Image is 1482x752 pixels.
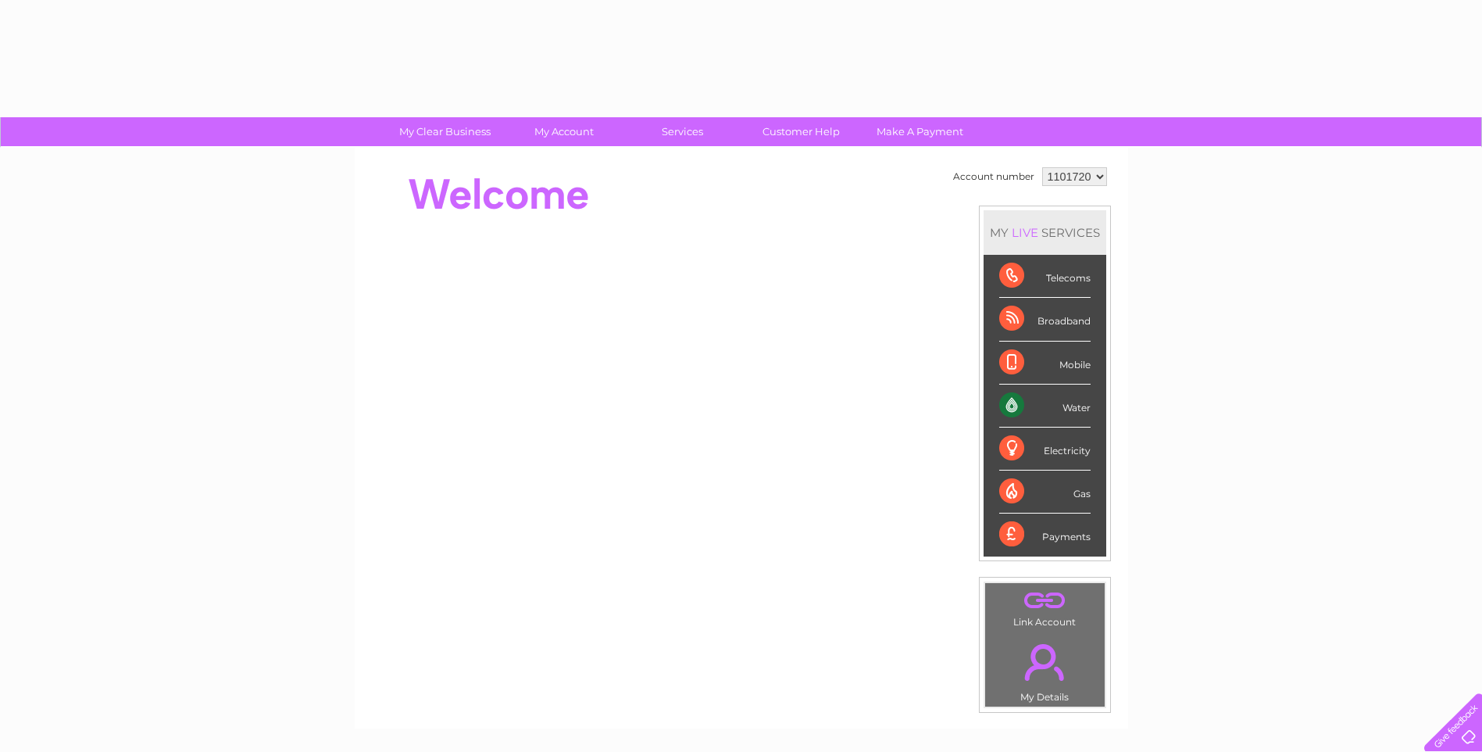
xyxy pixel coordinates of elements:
a: . [989,635,1101,689]
div: Telecoms [999,255,1091,298]
div: Mobile [999,342,1091,385]
a: Services [618,117,747,146]
div: Gas [999,471,1091,514]
a: My Account [499,117,628,146]
div: LIVE [1009,225,1041,240]
div: Broadband [999,298,1091,341]
a: My Clear Business [380,117,509,146]
a: Make A Payment [855,117,984,146]
div: Water [999,385,1091,428]
div: MY SERVICES [984,210,1106,255]
a: Customer Help [737,117,866,146]
td: Link Account [984,582,1105,632]
a: . [989,587,1101,614]
td: My Details [984,631,1105,707]
div: Payments [999,514,1091,556]
div: Electricity [999,428,1091,471]
td: Account number [949,163,1038,190]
